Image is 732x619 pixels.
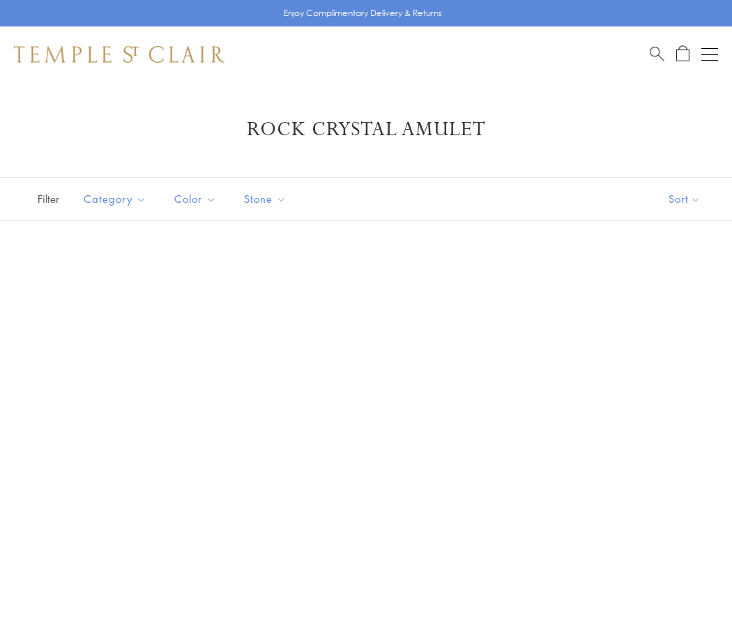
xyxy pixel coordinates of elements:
[284,6,442,20] p: Enjoy Complimentary Delivery & Returns
[234,183,297,215] button: Stone
[701,46,718,63] button: Open navigation
[637,178,732,220] button: Show sort by
[35,117,697,142] h1: Rock Crystal Amulet
[676,45,689,63] a: Open Shopping Bag
[164,183,227,215] button: Color
[73,183,157,215] button: Category
[77,190,157,208] span: Category
[14,46,224,63] img: Temple St. Clair
[650,45,664,63] a: Search
[237,190,297,208] span: Stone
[167,190,227,208] span: Color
